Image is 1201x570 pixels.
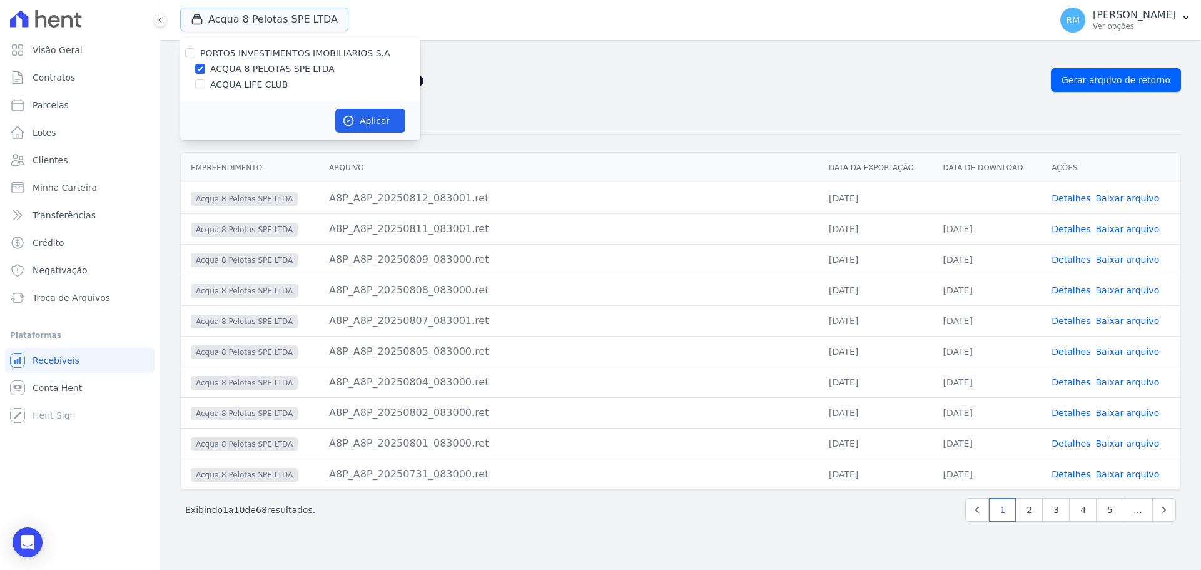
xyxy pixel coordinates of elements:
span: Crédito [33,237,64,249]
span: Acqua 8 Pelotas SPE LTDA [191,315,298,328]
span: 10 [234,505,245,515]
span: RM [1066,16,1080,24]
a: Baixar arquivo [1095,408,1159,418]
button: Aplicar [335,109,405,133]
span: Acqua 8 Pelotas SPE LTDA [191,345,298,359]
span: 1 [223,505,228,515]
span: Acqua 8 Pelotas SPE LTDA [191,192,298,206]
a: Baixar arquivo [1095,255,1159,265]
th: Arquivo [319,153,819,183]
a: Detalhes [1052,224,1090,234]
a: Baixar arquivo [1095,193,1159,203]
div: A8P_A8P_20250802_083000.ret [329,405,809,420]
span: Acqua 8 Pelotas SPE LTDA [191,437,298,451]
div: A8P_A8P_20250808_083000.ret [329,283,809,298]
div: A8P_A8P_20250807_083001.ret [329,313,809,328]
a: Visão Geral [5,38,155,63]
a: Detalhes [1052,316,1090,326]
button: RM [PERSON_NAME] Ver opções [1050,3,1201,38]
span: Recebíveis [33,354,79,367]
label: ACQUA 8 PELOTAS SPE LTDA [210,63,335,76]
a: Detalhes [1052,347,1090,357]
nav: Breadcrumb [180,50,1181,63]
div: A8P_A8P_20250801_083000.ret [329,436,809,451]
a: 3 [1043,498,1070,522]
a: Baixar arquivo [1095,347,1159,357]
a: Parcelas [5,93,155,118]
span: Visão Geral [33,44,83,56]
a: Baixar arquivo [1095,377,1159,387]
span: Troca de Arquivos [33,292,110,304]
a: Detalhes [1052,469,1090,479]
a: Detalhes [1052,439,1090,449]
a: Conta Hent [5,375,155,400]
span: Acqua 8 Pelotas SPE LTDA [191,376,298,390]
div: A8P_A8P_20250811_083001.ret [329,221,809,237]
a: Minha Carteira [5,175,155,200]
td: [DATE] [933,275,1042,305]
label: PORTO5 INVESTIMENTOS IMOBILIARIOS S.A [200,48,390,58]
a: 2 [1016,498,1043,522]
a: Detalhes [1052,255,1090,265]
td: [DATE] [819,244,933,275]
td: [DATE] [933,336,1042,367]
a: Lotes [5,120,155,145]
span: Lotes [33,126,56,139]
span: Acqua 8 Pelotas SPE LTDA [191,407,298,420]
div: A8P_A8P_20250804_083000.ret [329,375,809,390]
label: ACQUA LIFE CLUB [210,78,288,91]
td: [DATE] [933,244,1042,275]
a: Gerar arquivo de retorno [1051,68,1181,92]
span: Acqua 8 Pelotas SPE LTDA [191,284,298,298]
span: Minha Carteira [33,181,97,194]
th: Data da Exportação [819,153,933,183]
th: Empreendimento [181,153,319,183]
p: [PERSON_NAME] [1093,9,1176,21]
td: [DATE] [933,367,1042,397]
a: Detalhes [1052,193,1090,203]
div: A8P_A8P_20250812_083001.ret [329,191,809,206]
td: [DATE] [819,397,933,428]
span: Gerar arquivo de retorno [1062,74,1170,86]
div: A8P_A8P_20250805_083000.ret [329,344,809,359]
span: Conta Hent [33,382,82,394]
span: Negativação [33,264,88,277]
td: [DATE] [933,305,1042,336]
a: 1 [989,498,1016,522]
td: [DATE] [933,459,1042,489]
td: [DATE] [819,305,933,336]
th: Ações [1041,153,1180,183]
div: A8P_A8P_20250809_083000.ret [329,252,809,267]
a: Baixar arquivo [1095,469,1159,479]
a: Baixar arquivo [1095,285,1159,295]
span: Parcelas [33,99,69,111]
span: … [1123,498,1153,522]
span: 68 [256,505,267,515]
p: Ver opções [1093,21,1176,31]
a: Negativação [5,258,155,283]
span: Acqua 8 Pelotas SPE LTDA [191,223,298,237]
h2: Exportações de Retorno [180,69,1041,91]
a: Baixar arquivo [1095,316,1159,326]
a: Detalhes [1052,408,1090,418]
a: Baixar arquivo [1095,224,1159,234]
a: 5 [1097,498,1123,522]
a: Previous [965,498,989,522]
td: [DATE] [819,459,933,489]
span: Contratos [33,71,75,84]
a: Clientes [5,148,155,173]
td: [DATE] [819,213,933,244]
span: Acqua 8 Pelotas SPE LTDA [191,253,298,267]
td: [DATE] [819,275,933,305]
a: Recebíveis [5,348,155,373]
a: Next [1152,498,1176,522]
a: Crédito [5,230,155,255]
div: Plataformas [10,328,149,343]
div: A8P_A8P_20250731_083000.ret [329,467,809,482]
a: Detalhes [1052,285,1090,295]
td: [DATE] [819,183,933,213]
a: Baixar arquivo [1095,439,1159,449]
th: Data de Download [933,153,1042,183]
a: Detalhes [1052,377,1090,387]
a: Troca de Arquivos [5,285,155,310]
